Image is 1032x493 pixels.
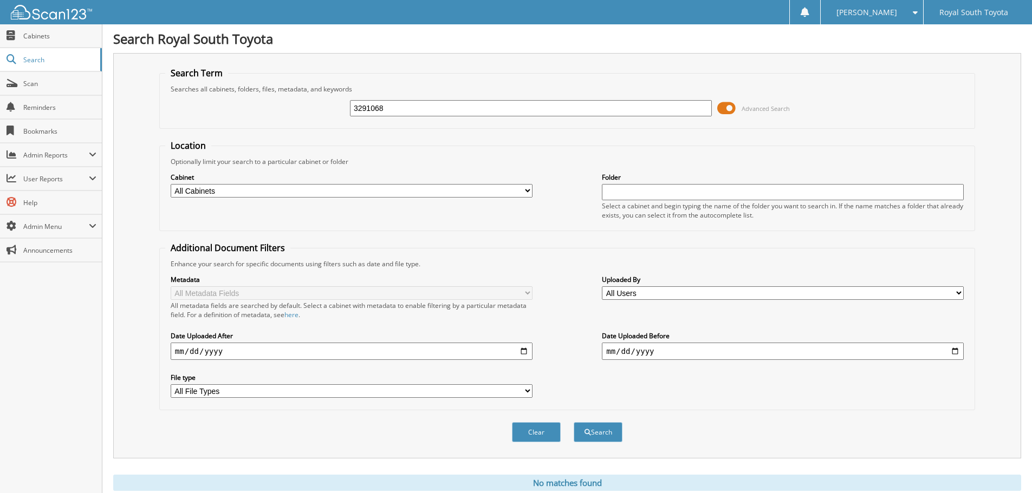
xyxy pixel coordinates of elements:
[23,246,96,255] span: Announcements
[23,79,96,88] span: Scan
[742,104,790,113] span: Advanced Search
[836,9,897,16] span: [PERSON_NAME]
[23,31,96,41] span: Cabinets
[939,9,1008,16] span: Royal South Toyota
[23,174,89,183] span: User Reports
[171,331,533,340] label: Date Uploaded After
[165,140,211,152] legend: Location
[574,422,622,442] button: Search
[113,475,1021,491] div: No matches found
[602,331,964,340] label: Date Uploaded Before
[23,222,89,231] span: Admin Menu
[602,343,964,360] input: end
[602,173,964,182] label: Folder
[602,275,964,284] label: Uploaded By
[11,5,92,19] img: scan123-logo-white.svg
[284,310,298,319] a: here
[113,30,1021,48] h1: Search Royal South Toyota
[23,55,95,64] span: Search
[23,150,89,160] span: Admin Reports
[165,84,969,94] div: Searches all cabinets, folders, files, metadata, and keywords
[165,67,228,79] legend: Search Term
[171,301,533,319] div: All metadata fields are searched by default. Select a cabinet with metadata to enable filtering b...
[171,373,533,382] label: File type
[165,259,969,268] div: Enhance your search for specific documents using filters such as date and file type.
[23,103,96,112] span: Reminders
[171,275,533,284] label: Metadata
[171,173,533,182] label: Cabinet
[602,201,964,220] div: Select a cabinet and begin typing the name of the folder you want to search in. If the name match...
[171,343,533,360] input: start
[512,422,561,442] button: Clear
[165,157,969,166] div: Optionally limit your search to a particular cabinet or folder
[165,242,290,254] legend: Additional Document Filters
[23,127,96,136] span: Bookmarks
[23,198,96,207] span: Help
